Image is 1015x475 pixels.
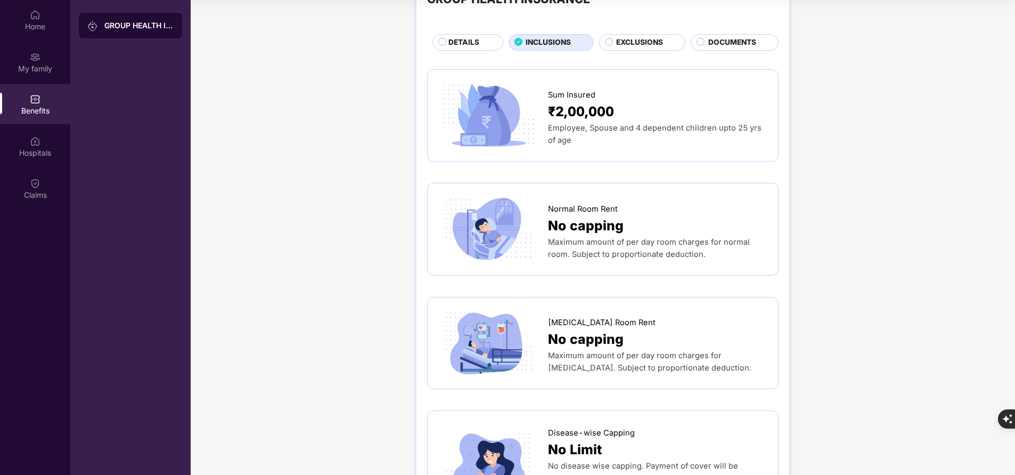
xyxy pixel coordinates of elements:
div: GROUP HEALTH INSURANCE [104,20,174,31]
span: Maximum amount of per day room charges for normal room. Subject to proportionate deduction. [548,237,750,259]
span: DETAILS [448,37,479,48]
img: svg+xml;base64,PHN2ZyBpZD0iSG9zcGl0YWxzIiB4bWxucz0iaHR0cDovL3d3dy53My5vcmcvMjAwMC9zdmciIHdpZHRoPS... [30,136,40,147]
img: svg+xml;base64,PHN2ZyBpZD0iQmVuZWZpdHMiIHhtbG5zPSJodHRwOi8vd3d3LnczLm9yZy8yMDAwL3N2ZyIgd2lkdGg9Ij... [30,94,40,104]
span: [MEDICAL_DATA] Room Rent [548,317,656,329]
img: icon [438,80,539,151]
img: svg+xml;base64,PHN2ZyB3aWR0aD0iMjAiIGhlaWdodD0iMjAiIHZpZXdCb3g9IjAgMCAyMCAyMCIgZmlsbD0ibm9uZSIgeG... [30,52,40,62]
span: No capping [548,215,624,236]
span: No capping [548,329,624,350]
span: Sum Insured [548,89,595,101]
img: svg+xml;base64,PHN2ZyB3aWR0aD0iMjAiIGhlaWdodD0iMjAiIHZpZXdCb3g9IjAgMCAyMCAyMCIgZmlsbD0ibm9uZSIgeG... [87,21,98,31]
img: svg+xml;base64,PHN2ZyBpZD0iSG9tZSIgeG1sbnM9Imh0dHA6Ly93d3cudzMub3JnLzIwMDAvc3ZnIiB3aWR0aD0iMjAiIG... [30,10,40,20]
span: INCLUSIONS [526,37,571,48]
span: No Limit [548,439,602,460]
span: EXCLUSIONS [616,37,663,48]
img: svg+xml;base64,PHN2ZyBpZD0iQ2xhaW0iIHhtbG5zPSJodHRwOi8vd3d3LnczLm9yZy8yMDAwL3N2ZyIgd2lkdGg9IjIwIi... [30,178,40,189]
span: Employee, Spouse and 4 dependent children upto 25 yrs of age [548,123,762,145]
img: icon [438,308,539,379]
span: Disease-wise Capping [548,427,635,439]
span: Normal Room Rent [548,203,618,215]
span: ₹2,00,000 [548,101,614,122]
img: icon [438,194,539,264]
span: DOCUMENTS [708,37,756,48]
span: Maximum amount of per day room charges for [MEDICAL_DATA]. Subject to proportionate deduction. [548,351,751,373]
